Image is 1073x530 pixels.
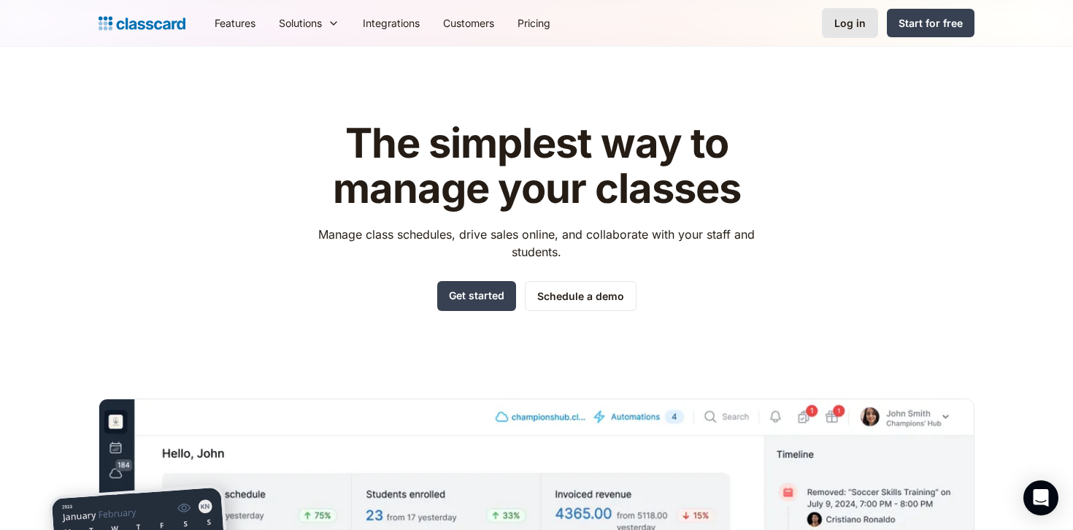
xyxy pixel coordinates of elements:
a: Pricing [506,7,562,39]
a: home [99,13,185,34]
a: Log in [822,8,878,38]
div: Open Intercom Messenger [1023,480,1058,515]
h1: The simplest way to manage your classes [305,121,769,211]
div: Log in [834,15,866,31]
div: Start for free [899,15,963,31]
a: Schedule a demo [525,281,637,311]
div: Solutions [279,15,322,31]
p: Manage class schedules, drive sales online, and collaborate with your staff and students. [305,226,769,261]
a: Features [203,7,267,39]
div: Solutions [267,7,351,39]
a: Integrations [351,7,431,39]
a: Customers [431,7,506,39]
a: Get started [437,281,516,311]
a: Start for free [887,9,974,37]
